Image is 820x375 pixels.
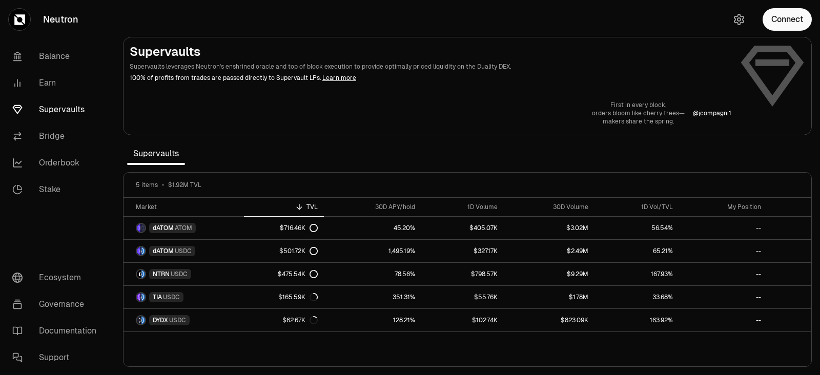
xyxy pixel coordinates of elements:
a: $165.59K [244,286,324,308]
img: USDC Logo [141,270,145,278]
img: TIA Logo [137,293,140,301]
p: @ jcompagni1 [693,109,731,117]
a: 163.92% [594,309,680,331]
p: makers share the spring. [592,117,685,126]
a: $823.09K [504,309,594,331]
a: 45.20% [324,217,421,239]
div: $62.67K [282,316,318,324]
a: 1,495.19% [324,240,421,262]
a: $3.02M [504,217,594,239]
p: Supervaults leverages Neutron's enshrined oracle and top of block execution to provide optimally ... [130,62,731,71]
a: DYDX LogoUSDC LogoDYDXUSDC [124,309,244,331]
a: -- [679,286,767,308]
h2: Supervaults [130,44,731,60]
a: 351.31% [324,286,421,308]
div: $475.54K [278,270,318,278]
a: $9.29M [504,263,594,285]
a: 78.56% [324,263,421,285]
img: dATOM Logo [137,247,140,255]
span: USDC [169,316,186,324]
a: $475.54K [244,263,324,285]
a: Support [4,344,111,371]
img: USDC Logo [141,247,145,255]
div: $716.46K [280,224,318,232]
a: dATOM LogoUSDC LogodATOMUSDC [124,240,244,262]
a: Orderbook [4,150,111,176]
a: 167.93% [594,263,680,285]
a: $716.46K [244,217,324,239]
div: 1D Vol/TVL [601,203,673,211]
img: USDC Logo [141,316,145,324]
a: @jcompagni1 [693,109,731,117]
a: NTRN LogoUSDC LogoNTRNUSDC [124,263,244,285]
a: TIA LogoUSDC LogoTIAUSDC [124,286,244,308]
a: Documentation [4,318,111,344]
span: DYDX [153,316,168,324]
div: $165.59K [278,293,318,301]
span: dATOM [153,224,174,232]
a: $405.07K [421,217,504,239]
a: Earn [4,70,111,96]
a: 33.68% [594,286,680,308]
span: TIA [153,293,162,301]
a: $798.57K [421,263,504,285]
span: Supervaults [127,143,185,164]
a: -- [679,309,767,331]
a: $501.72K [244,240,324,262]
a: $2.49M [504,240,594,262]
span: USDC [175,247,192,255]
span: dATOM [153,247,174,255]
a: 128.21% [324,309,421,331]
span: USDC [171,270,188,278]
img: USDC Logo [141,293,145,301]
a: -- [679,217,767,239]
a: dATOM LogoATOM LogodATOMATOM [124,217,244,239]
span: NTRN [153,270,170,278]
a: $102.74K [421,309,504,331]
a: Ecosystem [4,264,111,291]
a: $55.76K [421,286,504,308]
p: First in every block, [592,101,685,109]
a: -- [679,240,767,262]
span: 5 items [136,181,158,189]
p: 100% of profits from trades are passed directly to Supervault LPs. [130,73,731,82]
a: Learn more [322,74,356,82]
div: 30D Volume [510,203,588,211]
a: Bridge [4,123,111,150]
div: 1D Volume [427,203,498,211]
div: TVL [250,203,318,211]
a: Governance [4,291,111,318]
img: NTRN Logo [137,270,140,278]
span: ATOM [175,224,192,232]
a: Supervaults [4,96,111,123]
img: ATOM Logo [141,224,145,232]
a: 65.21% [594,240,680,262]
div: $501.72K [279,247,318,255]
img: dATOM Logo [137,224,140,232]
a: -- [679,263,767,285]
button: Connect [763,8,812,31]
span: $1.92M TVL [168,181,201,189]
a: $327.17K [421,240,504,262]
p: orders bloom like cherry trees— [592,109,685,117]
div: My Position [685,203,761,211]
div: 30D APY/hold [330,203,415,211]
img: DYDX Logo [137,316,140,324]
a: $62.67K [244,309,324,331]
a: First in every block,orders bloom like cherry trees—makers share the spring. [592,101,685,126]
a: 56.54% [594,217,680,239]
div: Market [136,203,238,211]
a: Stake [4,176,111,203]
a: $1.78M [504,286,594,308]
span: USDC [163,293,180,301]
a: Balance [4,43,111,70]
